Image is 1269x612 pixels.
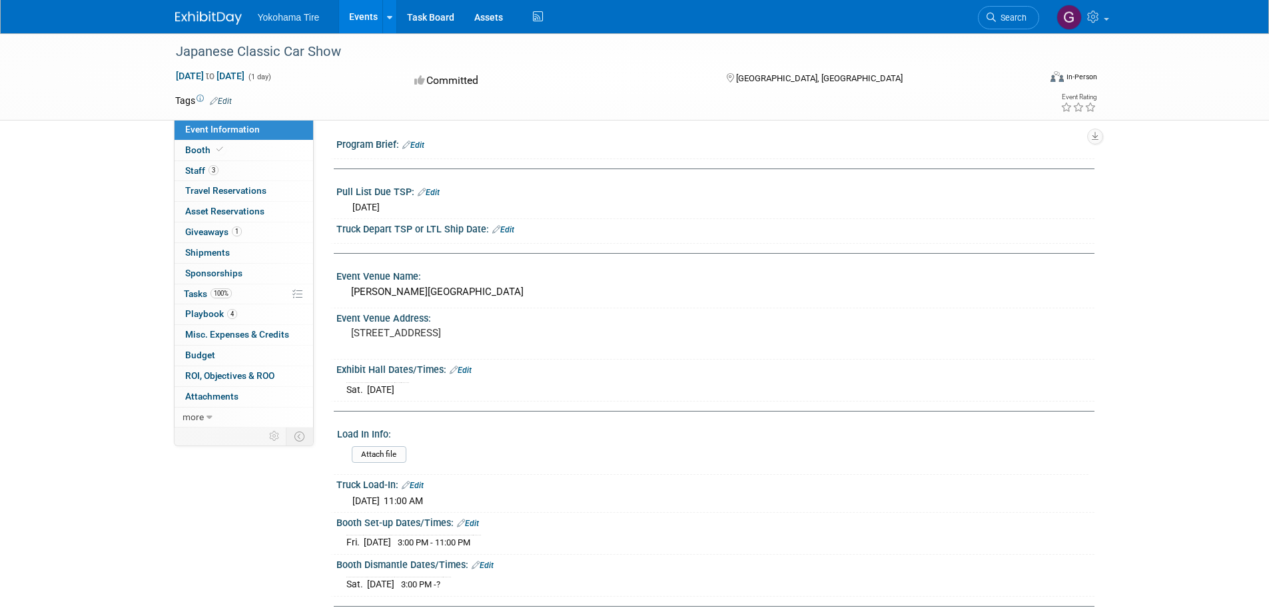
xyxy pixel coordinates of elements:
[346,577,367,591] td: Sat.
[185,350,215,360] span: Budget
[436,579,440,589] span: ?
[183,412,204,422] span: more
[216,146,223,153] i: Booth reservation complete
[346,382,367,396] td: Sat.
[736,73,903,83] span: [GEOGRAPHIC_DATA], [GEOGRAPHIC_DATA]
[336,219,1094,236] div: Truck Depart TSP or LTL Ship Date:
[175,264,313,284] a: Sponsorships
[175,94,232,107] td: Tags
[418,188,440,197] a: Edit
[352,495,423,506] span: [DATE] 11:00 AM
[175,202,313,222] a: Asset Reservations
[336,475,1094,492] div: Truck Load-In:
[352,202,380,212] span: [DATE]
[175,408,313,428] a: more
[1057,5,1082,30] img: gina Witter
[185,308,237,319] span: Playbook
[185,226,242,237] span: Giveaways
[367,382,394,396] td: [DATE]
[492,225,514,234] a: Edit
[175,141,313,160] a: Booth
[175,346,313,366] a: Budget
[185,370,274,381] span: ROI, Objectives & ROO
[171,40,1019,64] div: Japanese Classic Car Show
[175,325,313,345] a: Misc. Expenses & Credits
[258,12,320,23] span: Yokohama Tire
[336,360,1094,377] div: Exhibit Hall Dates/Times:
[286,428,313,445] td: Toggle Event Tabs
[450,366,472,375] a: Edit
[996,13,1027,23] span: Search
[209,165,218,175] span: 3
[185,165,218,176] span: Staff
[398,537,470,547] span: 3:00 PM - 11:00 PM
[175,181,313,201] a: Travel Reservations
[175,387,313,407] a: Attachments
[410,69,705,93] div: Committed
[210,97,232,106] a: Edit
[961,69,1098,89] div: Event Format
[263,428,286,445] td: Personalize Event Tab Strip
[247,73,271,81] span: (1 day)
[364,535,391,549] td: [DATE]
[175,161,313,181] a: Staff3
[1066,72,1097,82] div: In-Person
[336,266,1094,283] div: Event Venue Name:
[472,561,494,570] a: Edit
[185,247,230,258] span: Shipments
[978,6,1039,29] a: Search
[184,288,232,299] span: Tasks
[232,226,242,236] span: 1
[1051,71,1064,82] img: Format-Inperson.png
[337,424,1088,441] div: Load In Info:
[175,222,313,242] a: Giveaways1
[185,185,266,196] span: Travel Reservations
[336,513,1094,530] div: Booth Set-up Dates/Times:
[175,284,313,304] a: Tasks100%
[1060,94,1096,101] div: Event Rating
[346,535,364,549] td: Fri.
[185,206,264,216] span: Asset Reservations
[227,309,237,319] span: 4
[457,519,479,528] a: Edit
[351,327,637,339] pre: [STREET_ADDRESS]
[175,70,245,82] span: [DATE] [DATE]
[204,71,216,81] span: to
[336,135,1094,152] div: Program Brief:
[185,391,238,402] span: Attachments
[402,481,424,490] a: Edit
[185,329,289,340] span: Misc. Expenses & Credits
[336,555,1094,572] div: Booth Dismantle Dates/Times:
[402,141,424,150] a: Edit
[211,288,232,298] span: 100%
[175,11,242,25] img: ExhibitDay
[175,366,313,386] a: ROI, Objectives & ROO
[185,145,226,155] span: Booth
[336,308,1094,325] div: Event Venue Address:
[175,243,313,263] a: Shipments
[185,268,242,278] span: Sponsorships
[336,182,1094,199] div: Pull List Due TSP:
[175,120,313,140] a: Event Information
[175,304,313,324] a: Playbook4
[401,579,440,589] span: 3:00 PM -
[367,577,394,591] td: [DATE]
[346,282,1084,302] div: [PERSON_NAME][GEOGRAPHIC_DATA]
[185,124,260,135] span: Event Information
